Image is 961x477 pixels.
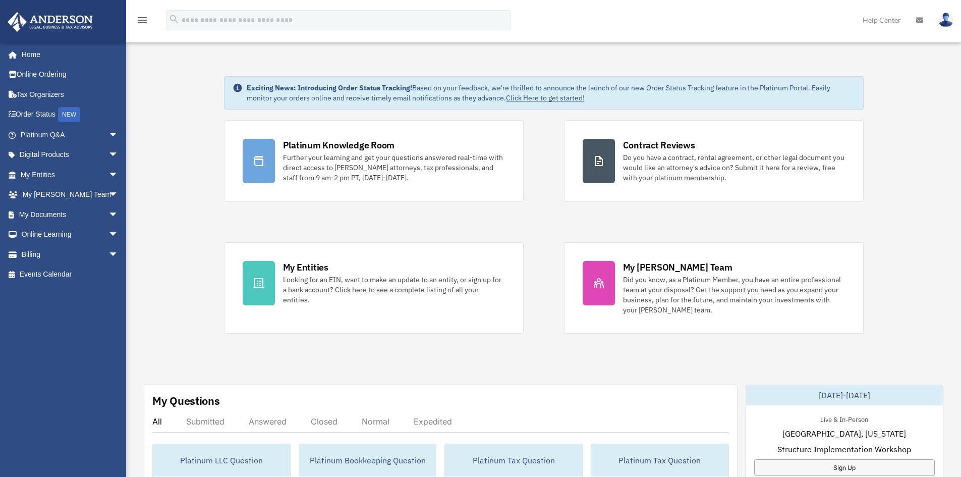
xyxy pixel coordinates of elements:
[249,416,287,427] div: Answered
[247,83,855,103] div: Based on your feedback, we're thrilled to announce the launch of our new Order Status Tracking fe...
[7,84,134,104] a: Tax Organizers
[108,225,129,245] span: arrow_drop_down
[623,275,845,315] div: Did you know, as a Platinum Member, you have an entire professional team at your disposal? Get th...
[7,244,134,264] a: Billingarrow_drop_down
[283,152,505,183] div: Further your learning and get your questions answered real-time with direct access to [PERSON_NAM...
[7,125,134,145] a: Platinum Q&Aarrow_drop_down
[623,261,732,274] div: My [PERSON_NAME] Team
[564,120,864,202] a: Contract Reviews Do you have a contract, rental agreement, or other legal document you would like...
[108,204,129,225] span: arrow_drop_down
[108,125,129,145] span: arrow_drop_down
[623,152,845,183] div: Do you have a contract, rental agreement, or other legal document you would like an attorney's ad...
[623,139,695,151] div: Contract Reviews
[362,416,389,427] div: Normal
[7,145,134,165] a: Digital Productsarrow_drop_down
[506,93,585,102] a: Click Here to get started!
[168,14,180,25] i: search
[938,13,953,27] img: User Pic
[186,416,224,427] div: Submitted
[414,416,452,427] div: Expedited
[108,185,129,205] span: arrow_drop_down
[564,242,864,334] a: My [PERSON_NAME] Team Did you know, as a Platinum Member, you have an entire professional team at...
[591,444,728,476] div: Platinum Tax Question
[7,225,134,245] a: Online Learningarrow_drop_down
[136,18,148,26] a: menu
[247,83,412,92] strong: Exciting News: Introducing Order Status Tracking!
[746,385,943,405] div: [DATE]-[DATE]
[445,444,582,476] div: Platinum Tax Question
[152,416,162,427] div: All
[7,44,129,65] a: Home
[108,165,129,185] span: arrow_drop_down
[7,204,134,225] a: My Documentsarrow_drop_down
[224,242,524,334] a: My Entities Looking for an EIN, want to make an update to an entity, or sign up for a bank accoun...
[153,444,290,476] div: Platinum LLC Question
[224,120,524,202] a: Platinum Knowledge Room Further your learning and get your questions answered real-time with dire...
[5,12,96,32] img: Anderson Advisors Platinum Portal
[152,393,220,408] div: My Questions
[754,459,935,476] a: Sign Up
[812,413,876,424] div: Live & In-Person
[283,139,395,151] div: Platinum Knowledge Room
[782,428,906,440] span: [GEOGRAPHIC_DATA], [US_STATE]
[58,107,80,122] div: NEW
[108,244,129,265] span: arrow_drop_down
[136,14,148,26] i: menu
[311,416,337,427] div: Closed
[7,65,134,85] a: Online Ordering
[108,145,129,166] span: arrow_drop_down
[7,165,134,185] a: My Entitiesarrow_drop_down
[7,104,134,125] a: Order StatusNEW
[777,443,911,455] span: Structure Implementation Workshop
[283,275,505,305] div: Looking for an EIN, want to make an update to an entity, or sign up for a bank account? Click her...
[299,444,436,476] div: Platinum Bookkeeping Question
[7,264,134,285] a: Events Calendar
[7,185,134,205] a: My [PERSON_NAME] Teamarrow_drop_down
[283,261,328,274] div: My Entities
